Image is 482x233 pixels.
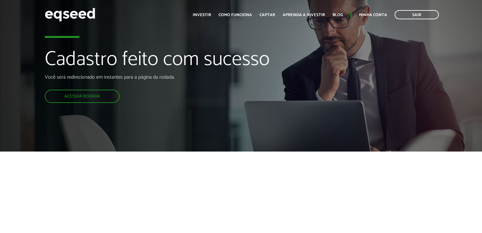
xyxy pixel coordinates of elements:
img: EqSeed [45,6,95,23]
a: Como funciona [219,13,252,17]
a: Minha conta [359,13,387,17]
h1: Cadastro feito com sucesso [45,49,276,74]
a: Captar [260,13,275,17]
a: Acessar rodada [45,90,120,103]
a: Aprenda a investir [283,13,325,17]
p: Você será redirecionado em instantes para a página da rodada. [45,74,276,80]
a: Investir [193,13,211,17]
a: Sair [395,10,439,19]
a: Blog [332,13,343,17]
